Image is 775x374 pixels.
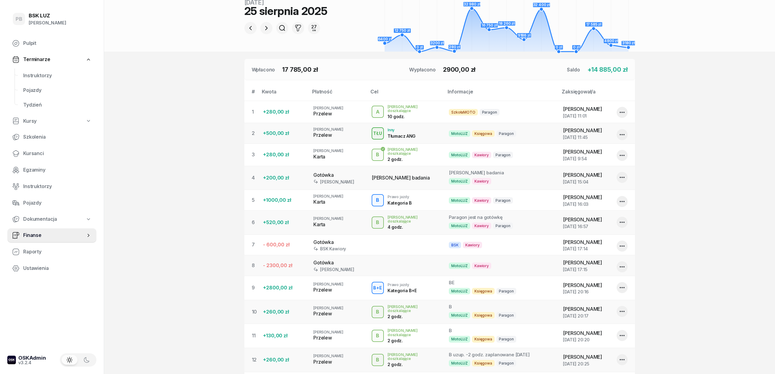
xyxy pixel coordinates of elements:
span: Paragon [496,288,516,294]
th: Informacje [444,88,558,101]
div: Przelew [313,358,362,366]
div: B [373,150,382,160]
div: 9 [252,284,258,292]
span: MotoLUZ [449,263,470,269]
span: PB [16,16,22,22]
span: [PERSON_NAME] [313,216,343,221]
div: 6 [252,219,258,227]
span: Instruktorzy [23,183,92,191]
div: BSK LUZ [29,13,66,18]
span: [PERSON_NAME] [563,194,602,200]
span: [PERSON_NAME] [313,282,343,286]
span: Księgowa [472,336,495,342]
a: Pulpit [7,36,96,51]
div: Karta [313,198,362,206]
div: Saldo [567,66,580,73]
div: 11 [252,332,258,340]
span: Paragon [493,197,513,204]
div: B+E [371,284,384,292]
a: Kursanci [7,146,96,161]
div: +520,00 zł [263,219,304,227]
span: Finanse [23,231,85,239]
div: +1000,00 zł [263,196,304,204]
span: [DATE] 11:01 [563,113,587,118]
a: Raporty [7,245,96,259]
div: 10 godz. [387,114,419,119]
div: Kategoria B [387,200,412,205]
div: BE [449,280,553,286]
span: Paragon [480,109,499,115]
div: Tłumacz ANG [387,133,416,139]
th: Cel [367,88,444,101]
a: Instruktorzy [7,179,96,194]
div: [PERSON_NAME] doszkalające [387,147,439,155]
span: BSK [449,242,461,248]
span: Paragon [496,312,516,318]
span: + [587,66,592,73]
div: Gotówka [313,259,362,267]
div: Przelew [313,310,362,318]
div: 4 godz. [387,224,419,230]
span: Pulpit [23,39,92,47]
div: Przelew [313,131,362,139]
span: MotoLUZ [449,336,470,342]
span: Paragon [493,152,513,158]
div: 10 [252,308,258,316]
div: B [449,328,553,334]
div: 2 godz. [387,338,419,343]
div: TŁU [371,129,384,137]
div: +500,00 zł [263,129,304,137]
div: Gotówka [313,171,362,179]
span: Paragon [493,223,513,229]
span: [DATE] 15:04 [563,179,589,184]
span: [DATE] 20:16 [563,289,589,294]
div: 2 godz. [387,362,419,367]
div: [PERSON_NAME] doszkalające [387,305,439,313]
span: Księgowa [472,130,495,137]
span: Paragon [496,336,516,342]
span: [PERSON_NAME] [563,260,602,266]
span: [DATE] 9:54 [563,156,587,161]
span: Pojazdy [23,86,92,94]
span: Paragon [496,360,516,366]
span: [DATE] 20:25 [563,361,589,366]
span: Dokumentacja [23,215,57,223]
div: [PERSON_NAME] [313,267,362,272]
a: Kursy [7,114,96,128]
span: [PERSON_NAME] [313,354,343,358]
span: MotoLUZ [449,152,470,158]
div: +280,00 zł [263,151,304,159]
div: +200,00 zł [263,174,304,182]
span: MotoLUZ [449,223,470,229]
div: Prawo jazdy [387,283,416,287]
div: sie [311,29,317,31]
div: B [373,195,382,205]
div: 25 sierpnia 2025 [244,5,327,16]
span: Księgowa [472,312,495,318]
a: Terminarze [7,53,96,67]
span: MotoLUZ [449,360,470,366]
div: Kategoria B+E [387,288,416,293]
span: Kawiory [463,242,482,248]
div: +130,00 zł [263,332,304,340]
div: 5 [252,196,258,204]
span: [DATE] 17:14 [563,246,588,251]
div: +260,00 zł [263,308,304,316]
div: v3.2.4 [18,361,46,365]
span: [DATE] 20:20 [563,337,589,342]
div: - 600,00 zł [263,241,304,249]
span: MotoLUZ [449,312,470,318]
div: +280,00 zł [263,108,304,116]
span: Kawiory [472,197,491,204]
div: 12 [252,356,258,364]
div: [PERSON_NAME] [29,19,66,27]
a: Dokumentacja [7,212,96,226]
th: # [244,88,258,101]
div: Karta [313,153,362,161]
th: Płatność [308,88,367,101]
span: MotoLUZ [449,178,470,184]
div: 2 [252,129,258,137]
span: [DATE] 11:45 [563,135,588,140]
a: Ustawienia [7,261,96,276]
button: TŁU [372,127,384,140]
